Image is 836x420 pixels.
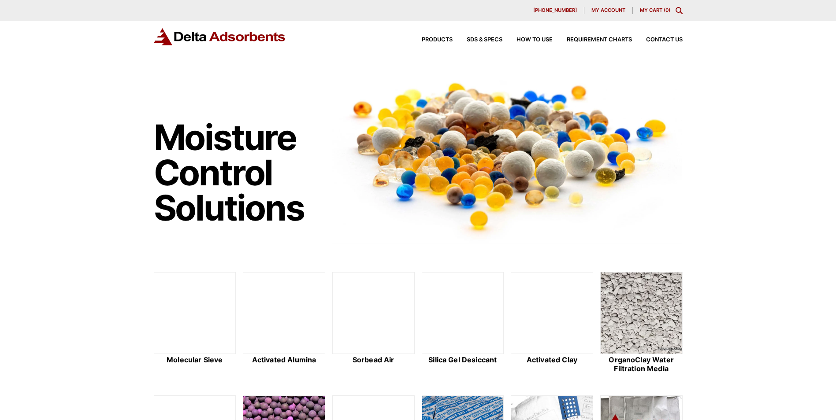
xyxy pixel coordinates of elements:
[665,7,669,13] span: 0
[332,66,683,244] img: Image
[422,272,504,374] a: Silica Gel Desiccant
[422,356,504,364] h2: Silica Gel Desiccant
[332,272,415,374] a: Sorbead Air
[632,37,683,43] a: Contact Us
[567,37,632,43] span: Requirement Charts
[154,28,286,45] img: Delta Adsorbents
[154,120,324,225] h1: Moisture Control Solutions
[408,37,453,43] a: Products
[154,272,236,374] a: Molecular Sieve
[332,356,415,364] h2: Sorbead Air
[526,7,584,14] a: [PHONE_NUMBER]
[553,37,632,43] a: Requirement Charts
[516,37,553,43] span: How to Use
[533,8,577,13] span: [PHONE_NUMBER]
[584,7,633,14] a: My account
[676,7,683,14] div: Toggle Modal Content
[600,272,683,374] a: OrganoClay Water Filtration Media
[467,37,502,43] span: SDS & SPECS
[154,356,236,364] h2: Molecular Sieve
[502,37,553,43] a: How to Use
[640,7,670,13] a: My Cart (0)
[646,37,683,43] span: Contact Us
[453,37,502,43] a: SDS & SPECS
[422,37,453,43] span: Products
[511,272,593,374] a: Activated Clay
[243,272,325,374] a: Activated Alumina
[511,356,593,364] h2: Activated Clay
[243,356,325,364] h2: Activated Alumina
[600,356,683,372] h2: OrganoClay Water Filtration Media
[591,8,625,13] span: My account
